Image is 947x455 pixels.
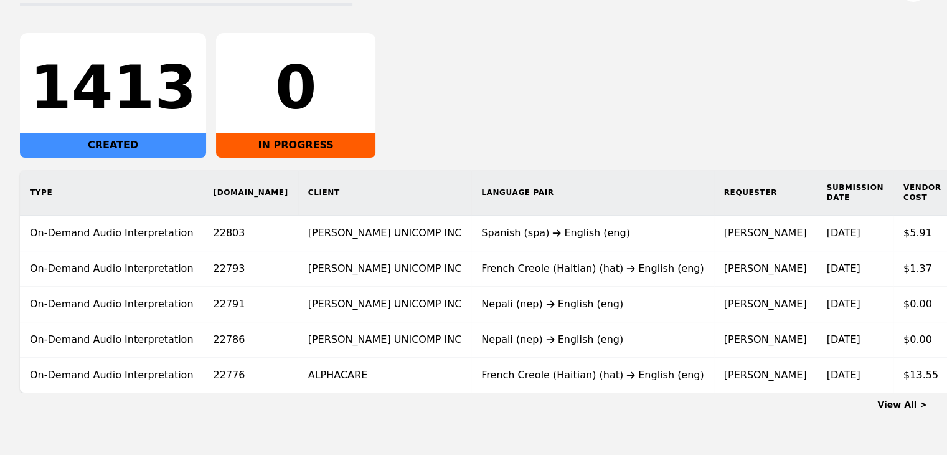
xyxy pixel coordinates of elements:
td: 22786 [204,322,298,358]
div: 1413 [30,58,196,118]
time: [DATE] [827,369,860,381]
div: IN PROGRESS [216,133,375,158]
time: [DATE] [827,298,860,310]
td: [PERSON_NAME] [714,287,817,322]
td: [PERSON_NAME] [714,216,817,251]
td: On-Demand Audio Interpretation [20,251,204,287]
td: 22803 [204,216,298,251]
td: On-Demand Audio Interpretation [20,322,204,358]
div: Nepali (nep) English (eng) [481,332,704,347]
td: 22793 [204,251,298,287]
td: [PERSON_NAME] UNICOMP INC [298,251,472,287]
time: [DATE] [827,227,860,239]
td: [PERSON_NAME] [714,358,817,393]
div: French Creole (Haitian) (hat) English (eng) [481,261,704,276]
td: [PERSON_NAME] UNICOMP INC [298,216,472,251]
td: [PERSON_NAME] [714,322,817,358]
div: Spanish (spa) English (eng) [481,226,704,241]
th: Client [298,170,472,216]
div: French Creole (Haitian) (hat) English (eng) [481,368,704,383]
div: Nepali (nep) English (eng) [481,297,704,312]
td: On-Demand Audio Interpretation [20,287,204,322]
td: [PERSON_NAME] [714,251,817,287]
time: [DATE] [827,262,860,274]
div: CREATED [20,133,206,158]
th: Submission Date [817,170,893,216]
td: 22791 [204,287,298,322]
a: View All > [877,400,927,410]
td: [PERSON_NAME] UNICOMP INC [298,322,472,358]
td: [PERSON_NAME] UNICOMP INC [298,287,472,322]
time: [DATE] [827,333,860,345]
th: Language Pair [471,170,714,216]
td: ALPHACARE [298,358,472,393]
td: On-Demand Audio Interpretation [20,216,204,251]
td: 22776 [204,358,298,393]
th: [DOMAIN_NAME] [204,170,298,216]
td: On-Demand Audio Interpretation [20,358,204,393]
div: 0 [226,58,365,118]
th: Type [20,170,204,216]
th: Requester [714,170,817,216]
